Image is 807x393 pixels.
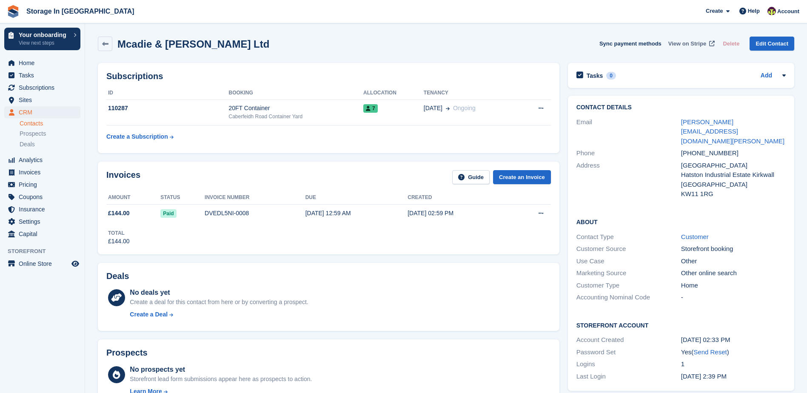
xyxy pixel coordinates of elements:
div: Hatston Industrial Estate Kirkwall [681,170,786,180]
div: No deals yet [130,288,308,298]
th: Created [408,191,510,205]
h2: Prospects [106,348,148,358]
a: menu [4,166,80,178]
span: 7 [363,104,378,113]
span: Create [706,7,723,15]
div: £144.00 [108,237,130,246]
div: Other [681,256,786,266]
a: Customer [681,233,709,240]
div: Last Login [576,372,681,382]
div: [DATE] 12:59 AM [305,209,408,218]
div: KW11 1RG [681,189,786,199]
span: Invoices [19,166,70,178]
span: Pricing [19,179,70,191]
a: Deals [20,140,80,149]
div: Caberfeidh Road Container Yard [228,113,363,120]
th: Due [305,191,408,205]
a: View on Stripe [665,37,716,51]
a: menu [4,94,80,106]
span: Deals [20,140,35,148]
div: Other online search [681,268,786,278]
a: menu [4,154,80,166]
div: [DATE] 02:59 PM [408,209,510,218]
a: menu [4,191,80,203]
h2: Contact Details [576,104,786,111]
span: Analytics [19,154,70,166]
div: Accounting Nominal Code [576,293,681,302]
h2: Deals [106,271,129,281]
a: Contacts [20,120,80,128]
div: Customer Source [576,244,681,254]
span: £144.00 [108,209,130,218]
span: CRM [19,106,70,118]
div: Address [576,161,681,199]
th: ID [106,86,228,100]
a: Send Reset [693,348,727,356]
span: [DATE] [424,104,442,113]
h2: About [576,217,786,226]
div: Yes [681,347,786,357]
div: Storefront booking [681,244,786,254]
div: 110287 [106,104,228,113]
div: Email [576,117,681,146]
a: menu [4,228,80,240]
div: Create a Subscription [106,132,168,141]
span: Help [748,7,760,15]
th: Allocation [363,86,424,100]
h2: Storefront Account [576,321,786,329]
div: Home [681,281,786,290]
div: Logins [576,359,681,369]
a: menu [4,57,80,69]
img: Colin Wood [767,7,776,15]
div: DVEDL5NI-0008 [205,209,305,218]
div: Customer Type [576,281,681,290]
a: Create a Subscription [106,129,174,145]
span: Insurance [19,203,70,215]
h2: Invoices [106,170,140,184]
a: menu [4,82,80,94]
div: Marketing Source [576,268,681,278]
div: [GEOGRAPHIC_DATA] [681,180,786,190]
a: Guide [452,170,490,184]
div: Password Set [576,347,681,357]
span: Subscriptions [19,82,70,94]
time: 2025-09-25 13:39:20 UTC [681,373,727,380]
span: Capital [19,228,70,240]
div: Phone [576,148,681,158]
a: Prospects [20,129,80,138]
h2: Mcadie & [PERSON_NAME] Ltd [117,38,269,50]
a: Create an Invoice [493,170,551,184]
a: menu [4,179,80,191]
div: [GEOGRAPHIC_DATA] [681,161,786,171]
span: Account [777,7,799,16]
div: Create a Deal [130,310,168,319]
a: Add [761,71,772,81]
div: [DATE] 02:33 PM [681,335,786,345]
div: 20FT Container [228,104,363,113]
a: Preview store [70,259,80,269]
div: Storefront lead form submissions appear here as prospects to action. [130,375,312,384]
span: Ongoing [453,105,476,111]
div: Account Created [576,335,681,345]
p: Your onboarding [19,32,69,38]
div: 1 [681,359,786,369]
th: Tenancy [424,86,518,100]
h2: Subscriptions [106,71,551,81]
th: Status [160,191,205,205]
div: No prospects yet [130,365,312,375]
a: Storage In [GEOGRAPHIC_DATA] [23,4,138,18]
a: menu [4,203,80,215]
span: View on Stripe [668,40,706,48]
p: View next steps [19,39,69,47]
th: Booking [228,86,363,100]
div: 0 [606,72,616,80]
span: Coupons [19,191,70,203]
div: Contact Type [576,232,681,242]
div: Use Case [576,256,681,266]
a: Your onboarding View next steps [4,28,80,50]
div: Total [108,229,130,237]
span: Tasks [19,69,70,81]
a: menu [4,258,80,270]
a: Create a Deal [130,310,308,319]
div: Create a deal for this contact from here or by converting a prospect. [130,298,308,307]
